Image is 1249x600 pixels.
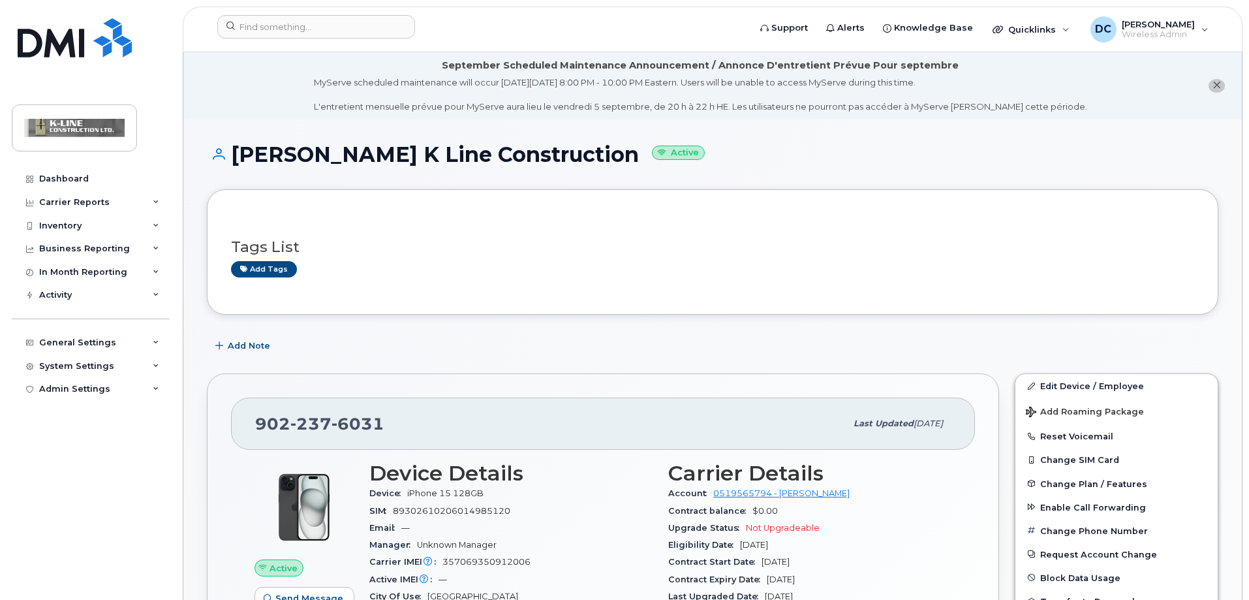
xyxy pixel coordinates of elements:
[1015,448,1218,471] button: Change SIM Card
[914,418,943,428] span: [DATE]
[1209,79,1225,93] button: close notification
[314,76,1087,113] div: MyServe scheduled maintenance will occur [DATE][DATE] 8:00 PM - 10:00 PM Eastern. Users will be u...
[1015,566,1218,590] button: Block Data Usage
[668,557,762,567] span: Contract Start Date
[668,575,767,584] span: Contract Expiry Date
[369,540,417,550] span: Manager
[207,143,1218,166] h1: [PERSON_NAME] K Line Construction
[746,523,820,533] span: Not Upgradeable
[290,414,332,434] span: 237
[668,488,713,498] span: Account
[228,339,270,352] span: Add Note
[369,557,442,567] span: Carrier IMEI
[1040,502,1146,512] span: Enable Call Forwarding
[1015,374,1218,398] a: Edit Device / Employee
[652,146,705,161] small: Active
[1015,398,1218,424] button: Add Roaming Package
[1040,479,1147,488] span: Change Plan / Features
[713,488,850,498] a: 0519565794 - [PERSON_NAME]
[668,506,752,516] span: Contract balance
[369,462,653,485] h3: Device Details
[369,488,407,498] span: Device
[369,523,401,533] span: Email
[1015,424,1218,448] button: Reset Voicemail
[442,59,959,72] div: September Scheduled Maintenance Announcement / Annonce D'entretient Prévue Pour septembre
[369,575,439,584] span: Active IMEI
[854,418,914,428] span: Last updated
[439,575,447,584] span: —
[255,414,384,434] span: 902
[417,540,497,550] span: Unknown Manager
[407,488,484,498] span: iPhone 15 128GB
[740,540,768,550] span: [DATE]
[1026,407,1144,419] span: Add Roaming Package
[401,523,410,533] span: —
[265,468,343,546] img: iPhone_15_Black.png
[270,562,298,575] span: Active
[207,334,281,358] button: Add Note
[752,506,778,516] span: $0.00
[668,523,746,533] span: Upgrade Status
[231,239,1194,255] h3: Tags List
[1015,496,1218,519] button: Enable Call Forwarding
[442,557,531,567] span: 357069350912006
[369,506,393,516] span: SIM
[767,575,795,584] span: [DATE]
[1015,472,1218,496] button: Change Plan / Features
[1015,543,1218,566] button: Request Account Change
[762,557,790,567] span: [DATE]
[1015,519,1218,543] button: Change Phone Number
[668,462,951,485] h3: Carrier Details
[393,506,510,516] span: 89302610206014985120
[668,540,740,550] span: Eligibility Date
[231,261,297,277] a: Add tags
[332,414,384,434] span: 6031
